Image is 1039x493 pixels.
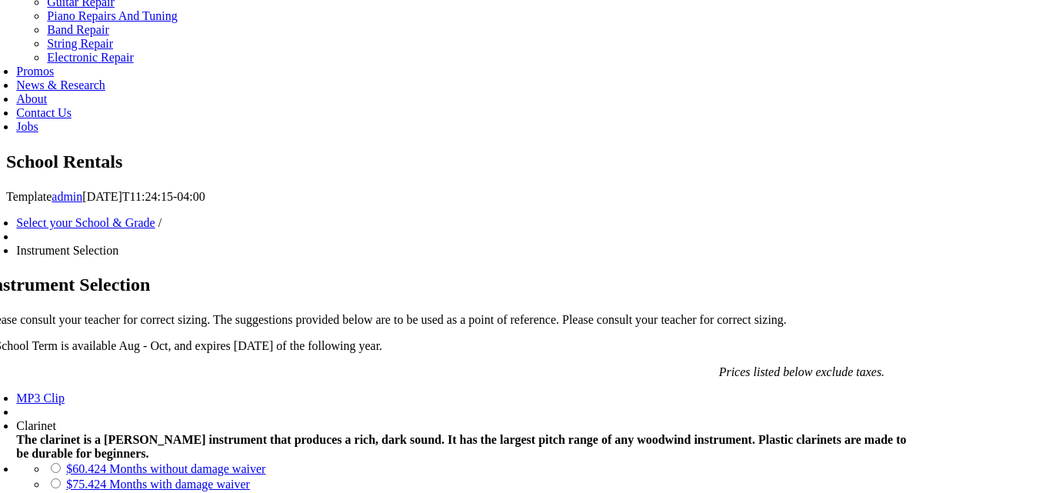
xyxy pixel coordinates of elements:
[6,149,1033,175] h1: School Rentals
[16,244,921,258] li: Instrument Selection
[47,37,113,50] a: String Repair
[16,65,54,78] a: Promos
[16,78,105,92] a: News & Research
[52,190,82,203] a: admin
[47,23,108,36] a: Band Repair
[16,433,906,460] strong: The clarinet is a [PERSON_NAME] instrument that produces a rich, dark sound. It has the largest p...
[47,51,133,64] a: Electronic Repair
[719,365,884,378] em: Prices listed below exclude taxes.
[66,462,100,475] span: $60.42
[16,216,155,229] a: Select your School & Grade
[66,462,265,475] a: $60.424 Months without damage waiver
[16,106,72,119] a: Contact Us
[82,190,205,203] span: [DATE]T11:24:15-04:00
[47,9,177,22] a: Piano Repairs And Tuning
[66,478,250,491] a: $75.424 Months with damage waiver
[16,419,921,433] div: Clarinet
[6,149,1033,175] section: Page Title Bar
[6,190,52,203] span: Template
[16,391,65,405] a: MP3 Clip
[16,120,38,133] a: Jobs
[66,478,100,491] span: $75.42
[158,216,162,229] span: /
[16,92,47,105] a: About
